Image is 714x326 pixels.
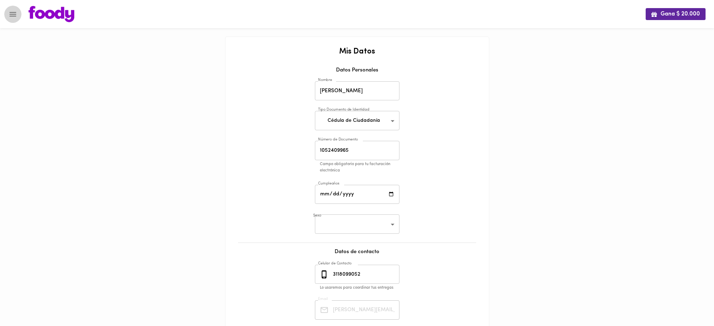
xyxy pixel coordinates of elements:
p: Campo obligatorio para tu facturación electrónica [320,161,404,174]
iframe: Messagebird Livechat Widget [673,285,707,319]
label: Sexo [313,213,321,219]
p: Lo usaremos para coordinar tus entregas [320,285,404,291]
div: Cédula de Ciudadanía [315,111,399,130]
div: Datos de contacto [232,248,482,263]
img: logo.png [29,6,74,22]
input: Tu Email [331,300,399,320]
button: Menu [4,6,21,23]
input: Tu nombre [315,81,399,101]
span: Gana $ 20.000 [651,11,700,18]
h2: Mis Datos [232,48,482,56]
div: ​ [315,214,399,234]
input: Número de Documento [315,141,399,160]
div: Datos Personales [232,67,482,79]
input: 3010000000 [331,265,399,284]
button: Gana $ 20.000 [646,8,706,20]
